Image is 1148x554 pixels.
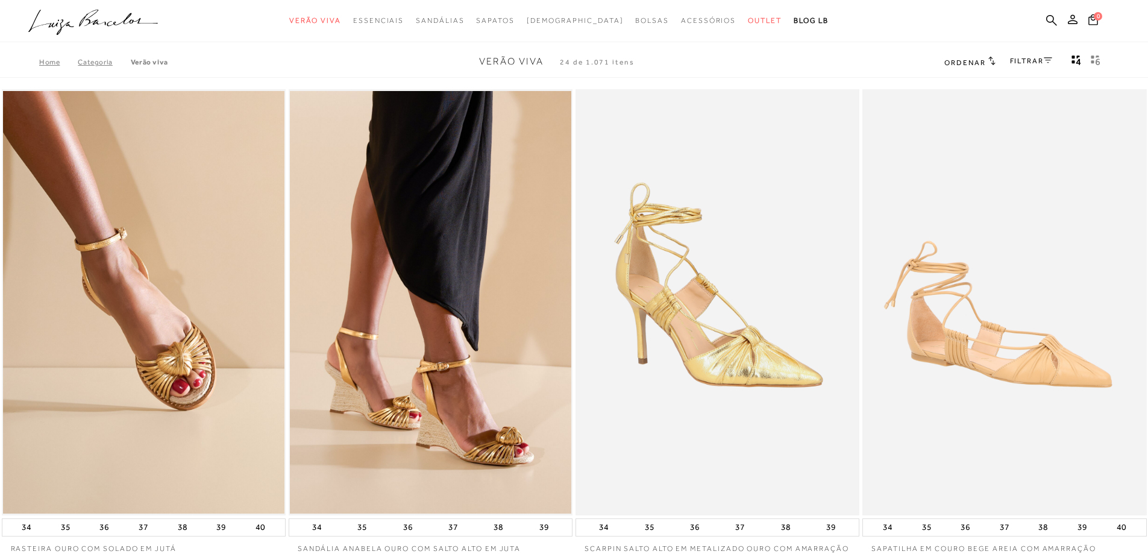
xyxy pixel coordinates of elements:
[918,519,935,536] button: 35
[1094,12,1102,20] span: 0
[353,16,404,25] span: Essenciais
[1113,519,1130,536] button: 40
[732,519,748,536] button: 37
[794,16,829,25] span: BLOG LB
[476,10,514,32] a: noSubCategoriesText
[864,91,1145,514] img: SAPATILHA EM COURO BEGE AREIA COM AMARRAÇÃO
[748,16,782,25] span: Outlet
[641,519,658,536] button: 35
[1074,519,1091,536] button: 39
[681,10,736,32] a: noSubCategoriesText
[57,519,74,536] button: 35
[864,91,1145,514] a: SAPATILHA EM COURO BEGE AREIA COM AMARRAÇÃO SAPATILHA EM COURO BEGE AREIA COM AMARRAÇÃO
[416,16,464,25] span: Sandálias
[490,519,507,536] button: 38
[794,10,829,32] a: BLOG LB
[1010,57,1052,65] a: FILTRAR
[862,537,1146,554] a: SAPATILHA EM COURO BEGE AREIA COM AMARRAÇÃO
[577,91,858,514] img: SCARPIN SALTO ALTO EM METALIZADO OURO COM AMARRAÇÃO
[536,519,553,536] button: 39
[309,519,325,536] button: 34
[635,10,669,32] a: noSubCategoriesText
[416,10,464,32] a: noSubCategoriesText
[3,91,284,514] a: RASTEIRA OURO COM SOLADO EM JUTÁ RASTEIRA OURO COM SOLADO EM JUTÁ
[944,58,985,67] span: Ordenar
[289,537,572,554] a: SANDÁLIA ANABELA OURO COM SALTO ALTO EM JUTA
[476,16,514,25] span: Sapatos
[823,519,839,536] button: 39
[576,537,859,554] a: SCARPIN SALTO ALTO EM METALIZADO OURO COM AMARRAÇÃO
[289,10,341,32] a: noSubCategoriesText
[252,519,269,536] button: 40
[686,519,703,536] button: 36
[1087,54,1104,70] button: gridText6Desc
[595,519,612,536] button: 34
[354,519,371,536] button: 35
[290,91,571,514] img: SANDÁLIA ANABELA OURO COM SALTO ALTO EM JUTA
[400,519,416,536] button: 36
[957,519,974,536] button: 36
[445,519,462,536] button: 37
[290,91,571,514] a: SANDÁLIA ANABELA OURO COM SALTO ALTO EM JUTA SANDÁLIA ANABELA OURO COM SALTO ALTO EM JUTA
[996,519,1013,536] button: 37
[131,58,168,66] a: Verão Viva
[479,56,544,67] span: Verão Viva
[39,58,78,66] a: Home
[879,519,896,536] button: 34
[96,519,113,536] button: 36
[577,91,858,514] a: SCARPIN SALTO ALTO EM METALIZADO OURO COM AMARRAÇÃO SCARPIN SALTO ALTO EM METALIZADO OURO COM AMA...
[681,16,736,25] span: Acessórios
[1035,519,1052,536] button: 38
[635,16,669,25] span: Bolsas
[527,10,624,32] a: noSubCategoriesText
[289,16,341,25] span: Verão Viva
[174,519,191,536] button: 38
[1068,54,1085,70] button: Mostrar 4 produtos por linha
[777,519,794,536] button: 38
[1085,13,1102,30] button: 0
[2,537,286,554] a: RASTEIRA OURO COM SOLADO EM JUTÁ
[135,519,152,536] button: 37
[748,10,782,32] a: noSubCategoriesText
[353,10,404,32] a: noSubCategoriesText
[213,519,230,536] button: 39
[560,58,635,66] span: 24 de 1.071 itens
[3,91,284,514] img: RASTEIRA OURO COM SOLADO EM JUTÁ
[78,58,130,66] a: Categoria
[18,519,35,536] button: 34
[527,16,624,25] span: [DEMOGRAPHIC_DATA]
